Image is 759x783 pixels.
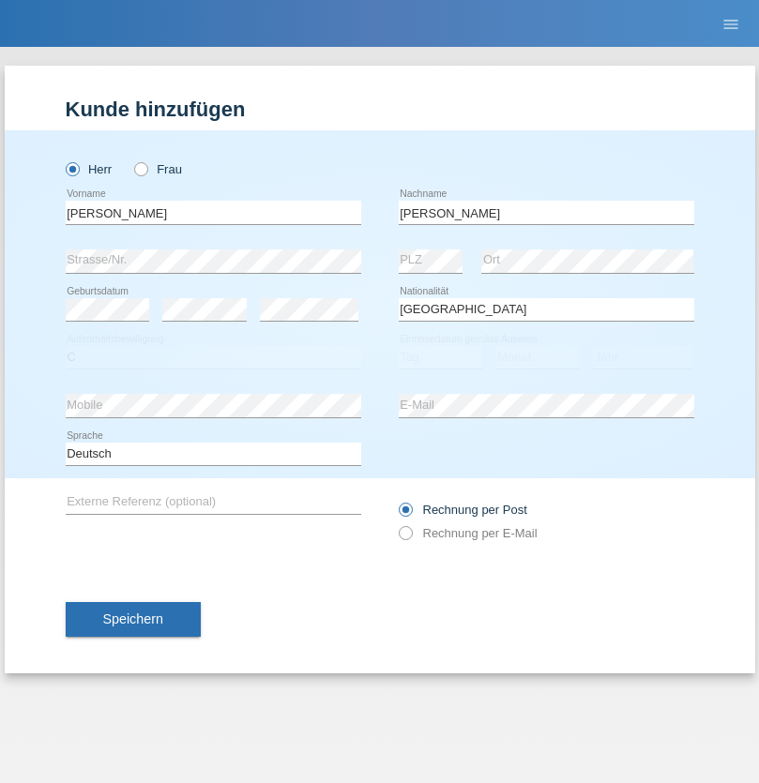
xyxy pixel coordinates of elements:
a: menu [712,18,750,29]
input: Herr [66,162,78,174]
input: Frau [134,162,146,174]
span: Speichern [103,611,163,626]
input: Rechnung per Post [399,503,411,526]
i: menu [721,15,740,34]
label: Herr [66,162,113,176]
input: Rechnung per E-Mail [399,526,411,550]
h1: Kunde hinzufügen [66,98,694,121]
button: Speichern [66,602,201,638]
label: Frau [134,162,182,176]
label: Rechnung per Post [399,503,527,517]
label: Rechnung per E-Mail [399,526,538,540]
